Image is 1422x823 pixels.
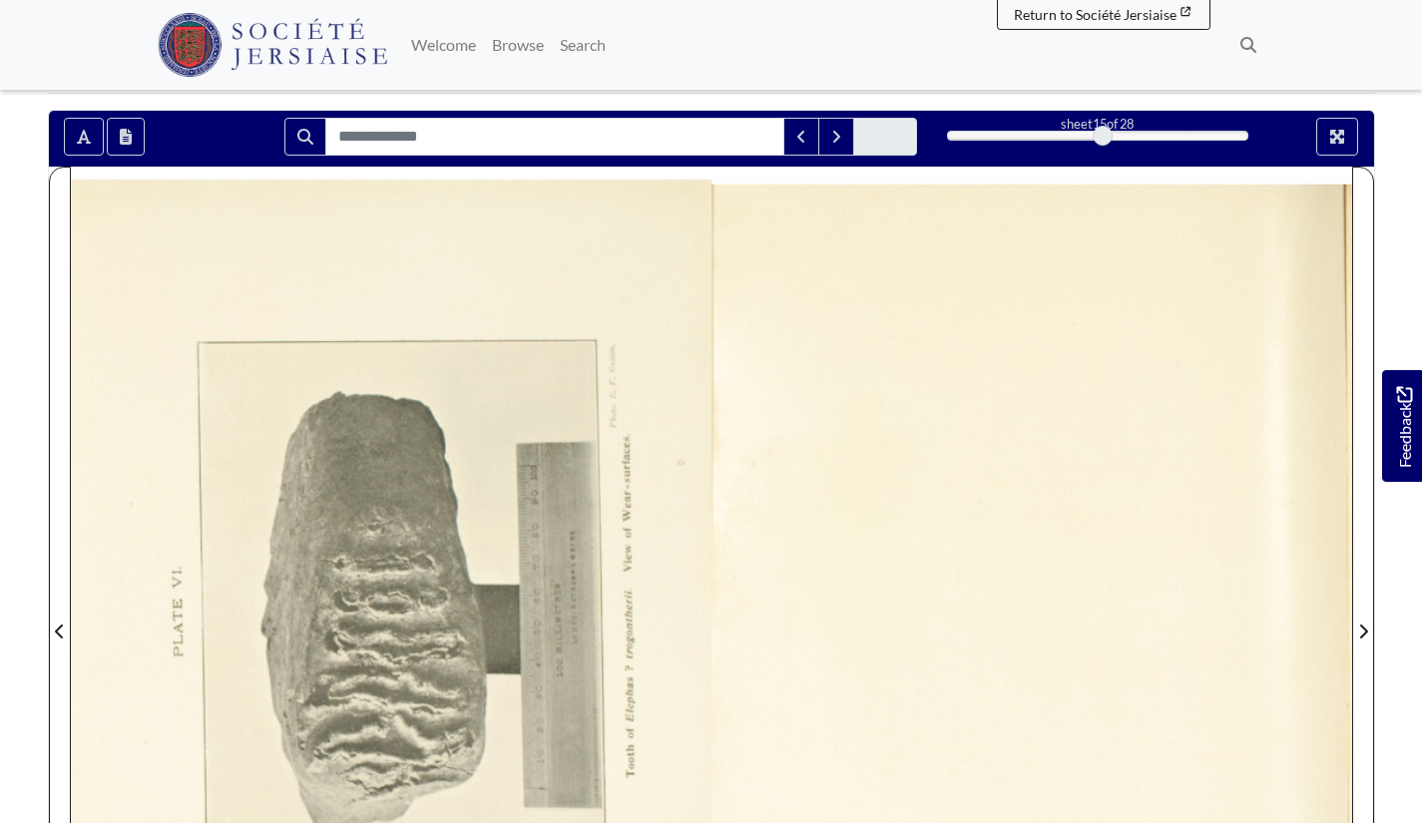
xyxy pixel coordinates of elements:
[64,118,104,156] button: Toggle text selection (Alt+T)
[783,118,819,156] button: Previous Match
[1392,387,1416,468] span: Feedback
[107,118,145,156] button: Open transcription window
[1382,370,1422,482] a: Would you like to provide feedback?
[818,118,854,156] button: Next Match
[484,25,552,65] a: Browse
[1014,6,1177,23] span: Return to Société Jersiaise
[325,118,784,156] input: Search for
[1093,116,1107,132] span: 15
[158,13,388,77] img: Société Jersiaise
[284,118,326,156] button: Search
[1316,118,1358,156] button: Full screen mode
[403,25,484,65] a: Welcome
[947,115,1248,134] div: sheet of 28
[158,8,388,82] a: Société Jersiaise logo
[552,25,614,65] a: Search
